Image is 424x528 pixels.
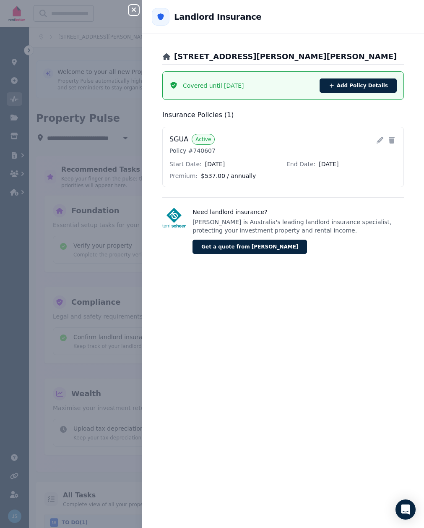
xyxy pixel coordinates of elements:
button: Edit policy [375,134,385,147]
button: Get a quote from [PERSON_NAME] [192,240,307,254]
p: [PERSON_NAME] is Australia's leading landlord insurance specialist, protecting your investment pr... [192,218,404,235]
span: Start Date: [169,161,202,167]
h2: Landlord Insurance [174,11,261,23]
h3: Insurance Policies ( 1 ) [162,110,234,120]
p: Policy # 740607 [169,146,372,155]
h3: Need landlord insurance? [192,208,404,216]
div: Open Intercom Messenger [395,499,416,520]
img: Terri Scheer [162,208,186,228]
span: $537.00 / annually [201,173,256,179]
button: Delete policy [387,134,397,147]
span: Premium: [169,173,198,179]
h3: SGUA [169,134,188,144]
span: [DATE] [205,161,225,167]
h3: Covered until [DATE] [183,81,315,90]
span: Active [192,134,215,145]
span: [DATE] [319,161,338,167]
button: Add Policy Details [320,78,397,93]
h2: [STREET_ADDRESS][PERSON_NAME][PERSON_NAME] [174,51,397,63]
span: End Date: [286,161,315,167]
